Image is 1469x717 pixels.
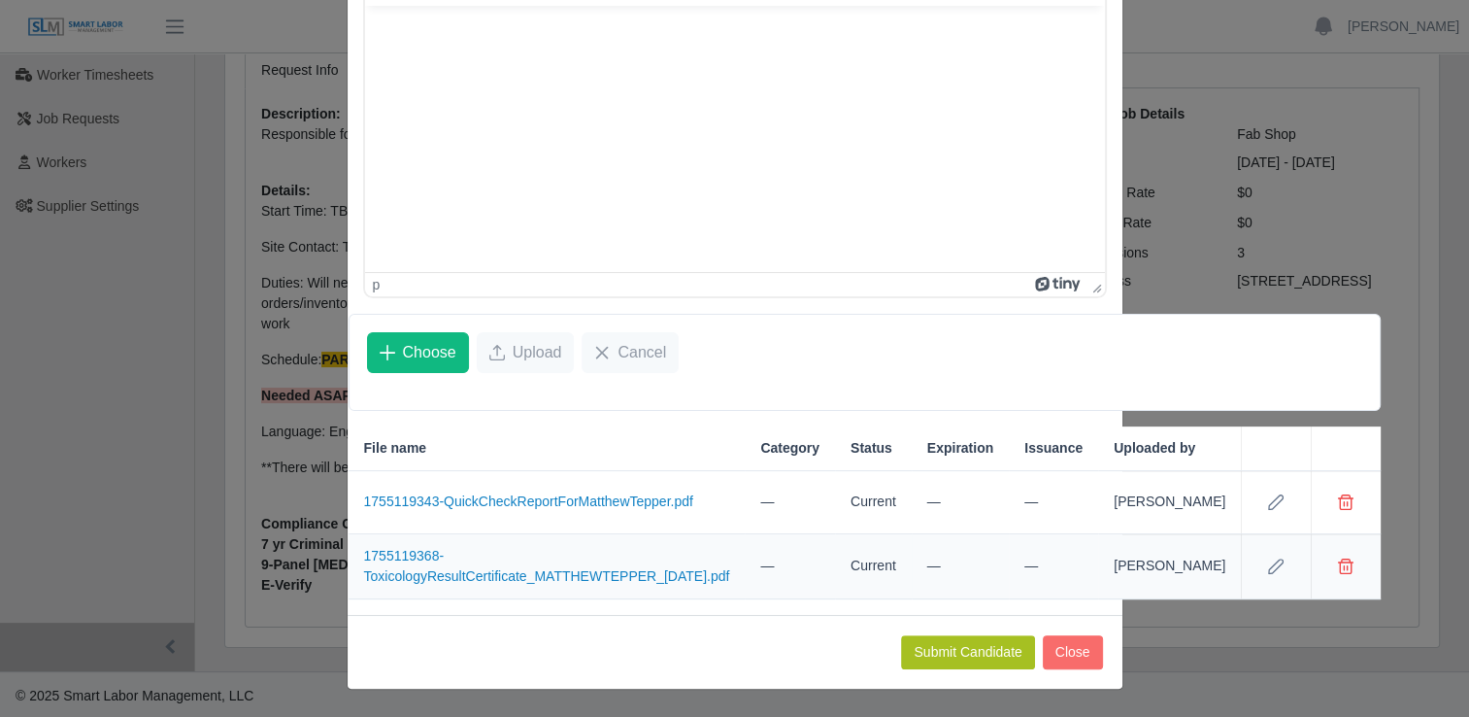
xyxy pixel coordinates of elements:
[364,494,693,509] a: 1755119343-QuickCheckReportForMatthewTepper.pdf
[364,438,427,459] span: File name
[745,471,835,534] td: —
[1098,534,1241,599] td: [PERSON_NAME]
[912,534,1009,599] td: —
[912,471,1009,534] td: —
[835,534,912,599] td: Current
[745,534,835,599] td: —
[364,548,730,584] a: 1755119368-ToxicologyResultCertificate_MATTHEWTEPPER_[DATE].pdf
[365,6,1105,272] iframe: Rich Text Area
[513,341,562,364] span: Upload
[367,332,469,373] button: Choose
[618,341,666,364] span: Cancel
[901,635,1034,669] button: Submit Candidate
[1114,438,1195,459] span: Uploaded by
[1043,635,1103,669] button: Close
[1085,273,1105,296] div: Press the Up and Down arrow keys to resize the editor.
[373,277,381,292] div: p
[1009,534,1098,599] td: —
[1326,483,1365,522] button: Delete file
[1256,547,1295,586] button: Row Edit
[1024,438,1083,459] span: Issuance
[835,471,912,534] td: Current
[582,332,679,373] button: Cancel
[1009,471,1098,534] td: —
[1256,483,1295,522] button: Row Edit
[760,438,819,459] span: Category
[403,341,456,364] span: Choose
[1098,471,1241,534] td: [PERSON_NAME]
[1035,277,1084,292] a: Powered by Tiny
[1326,547,1365,586] button: Delete file
[851,438,892,459] span: Status
[927,438,993,459] span: Expiration
[477,332,575,373] button: Upload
